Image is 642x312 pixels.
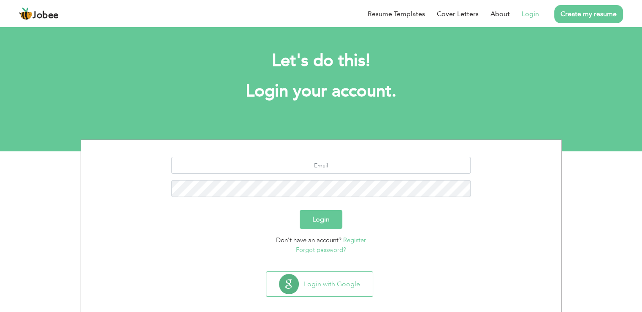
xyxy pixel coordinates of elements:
a: About [490,9,510,19]
a: Resume Templates [368,9,425,19]
a: Create my resume [554,5,623,23]
a: Cover Letters [437,9,479,19]
input: Email [171,157,471,174]
button: Login [300,210,342,229]
img: jobee.io [19,7,33,21]
span: Jobee [33,11,59,20]
a: Forgot password? [296,246,346,254]
h1: Login your account. [93,80,549,102]
button: Login with Google [266,272,373,296]
a: Login [522,9,539,19]
h2: Let's do this! [93,50,549,72]
a: Jobee [19,7,59,21]
span: Don't have an account? [276,236,341,244]
a: Register [343,236,366,244]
